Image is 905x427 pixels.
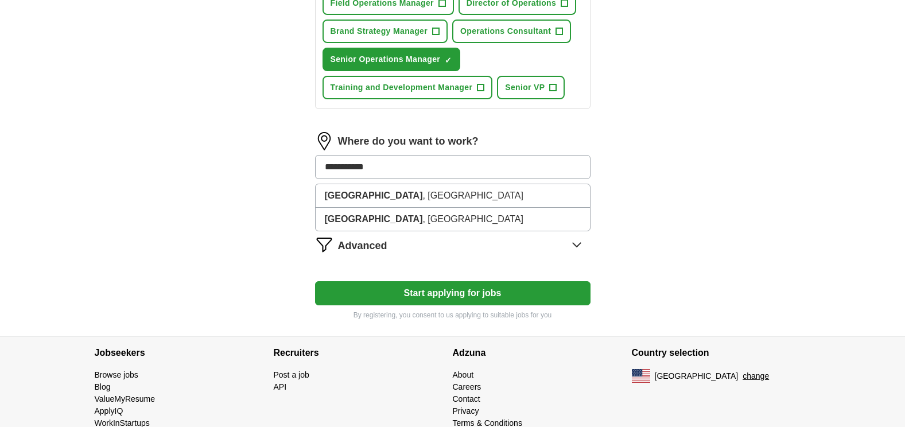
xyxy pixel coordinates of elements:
[95,370,138,379] a: Browse jobs
[743,370,769,382] button: change
[315,132,333,150] img: location.png
[325,214,423,224] strong: [GEOGRAPHIC_DATA]
[453,406,479,416] a: Privacy
[452,20,571,43] button: Operations Consultant
[315,281,591,305] button: Start applying for jobs
[453,370,474,379] a: About
[338,134,479,149] label: Where do you want to work?
[323,48,461,71] button: Senior Operations Manager✓
[274,370,309,379] a: Post a job
[331,81,473,94] span: Training and Development Manager
[95,406,123,416] a: ApplyIQ
[655,370,739,382] span: [GEOGRAPHIC_DATA]
[453,394,480,403] a: Contact
[95,382,111,391] a: Blog
[316,208,590,231] li: , [GEOGRAPHIC_DATA]
[95,394,156,403] a: ValueMyResume
[497,76,565,99] button: Senior VP
[323,76,493,99] button: Training and Development Manager
[316,184,590,208] li: , [GEOGRAPHIC_DATA]
[331,25,428,37] span: Brand Strategy Manager
[632,337,811,369] h4: Country selection
[338,238,387,254] span: Advanced
[325,191,423,200] strong: [GEOGRAPHIC_DATA]
[323,20,448,43] button: Brand Strategy Manager
[315,310,591,320] p: By registering, you consent to us applying to suitable jobs for you
[274,382,287,391] a: API
[445,56,452,65] span: ✓
[315,235,333,254] img: filter
[460,25,551,37] span: Operations Consultant
[331,53,441,65] span: Senior Operations Manager
[632,369,650,383] img: US flag
[505,81,545,94] span: Senior VP
[453,382,481,391] a: Careers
